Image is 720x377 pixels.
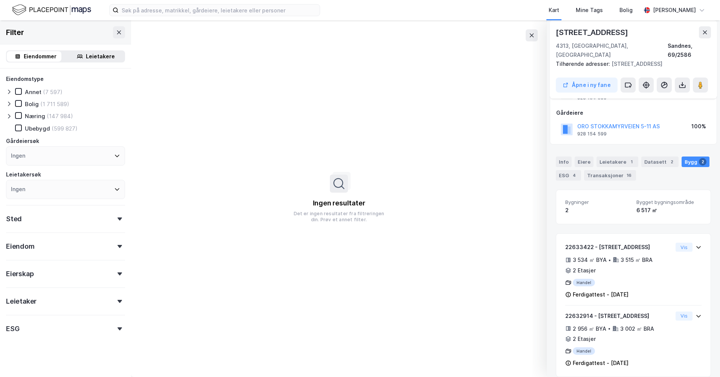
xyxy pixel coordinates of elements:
div: Ferdigattest - [DATE] [573,359,628,368]
div: 4313, [GEOGRAPHIC_DATA], [GEOGRAPHIC_DATA] [556,41,668,59]
div: 2 [668,158,676,166]
div: Leietakere [86,52,115,61]
div: [STREET_ADDRESS] [556,26,630,38]
div: Eierskap [6,269,34,278]
div: Leietakersøk [6,170,41,179]
div: 2 [565,206,630,215]
div: • [608,257,611,263]
div: 3 534 ㎡ BYA [573,255,607,265]
div: ESG [556,170,581,181]
div: 3 002 ㎡ BRA [620,324,654,333]
div: Det er ingen resultater fra filtreringen din. Prøv et annet filter. [291,211,387,223]
div: Leietakere [596,157,638,167]
div: Gårdeiere [556,108,711,117]
div: Eiendomstype [6,74,44,84]
div: Transaksjoner [584,170,636,181]
div: 16 [625,172,633,179]
div: 1 [628,158,635,166]
div: Ubebygd [25,125,50,132]
div: ESG [6,324,19,333]
div: Næring [25,112,45,120]
div: 2 Etasjer [573,266,596,275]
div: Bolig [619,6,633,15]
div: (7 597) [43,88,63,96]
div: Annet [25,88,41,96]
div: Bolig [25,100,39,108]
div: Ingen [11,185,25,194]
span: Bygget bygningsområde [636,199,702,205]
div: Gårdeiersøk [6,137,39,146]
div: Ingen [11,151,25,160]
div: 6 517 ㎡ [636,206,702,215]
img: logo.f888ab2527a4732fd821a326f86c7f29.svg [12,3,91,17]
div: Info [556,157,572,167]
div: (1 711 589) [40,100,69,108]
div: [STREET_ADDRESS] [556,59,705,68]
div: • [608,325,611,331]
div: Eiere [575,157,593,167]
div: Leietaker [6,297,37,306]
div: 22633422 - [STREET_ADDRESS] [565,243,673,252]
div: (599 827) [52,125,78,132]
button: Vis [676,243,693,252]
div: [PERSON_NAME] [653,6,696,15]
button: Vis [676,312,693,321]
div: Filter [6,26,24,38]
div: (147 984) [47,112,73,120]
div: 2 956 ㎡ BYA [573,324,606,333]
div: Sandnes, 69/2586 [668,41,711,59]
iframe: Chat Widget [682,341,720,377]
div: Mine Tags [576,6,603,15]
button: Åpne i ny fane [556,78,618,93]
div: 100% [691,122,706,131]
div: 2 Etasjer [573,334,596,344]
div: Bygg [682,157,709,167]
div: Eiendommer [24,52,56,61]
div: 4 [571,172,578,179]
div: Kart [549,6,559,15]
div: Eiendom [6,242,35,251]
div: Datasett [641,157,679,167]
span: Tilhørende adresser: [556,61,612,67]
div: Ingen resultater [313,199,365,208]
div: 22632914 - [STREET_ADDRESS] [565,312,673,321]
div: 928 154 599 [577,131,607,137]
div: Ferdigattest - [DATE] [573,290,628,299]
div: 3 515 ㎡ BRA [621,255,653,265]
div: Sted [6,214,22,223]
div: 2 [699,158,706,166]
input: Søk på adresse, matrikkel, gårdeiere, leietakere eller personer [119,5,320,16]
span: Bygninger [565,199,630,205]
